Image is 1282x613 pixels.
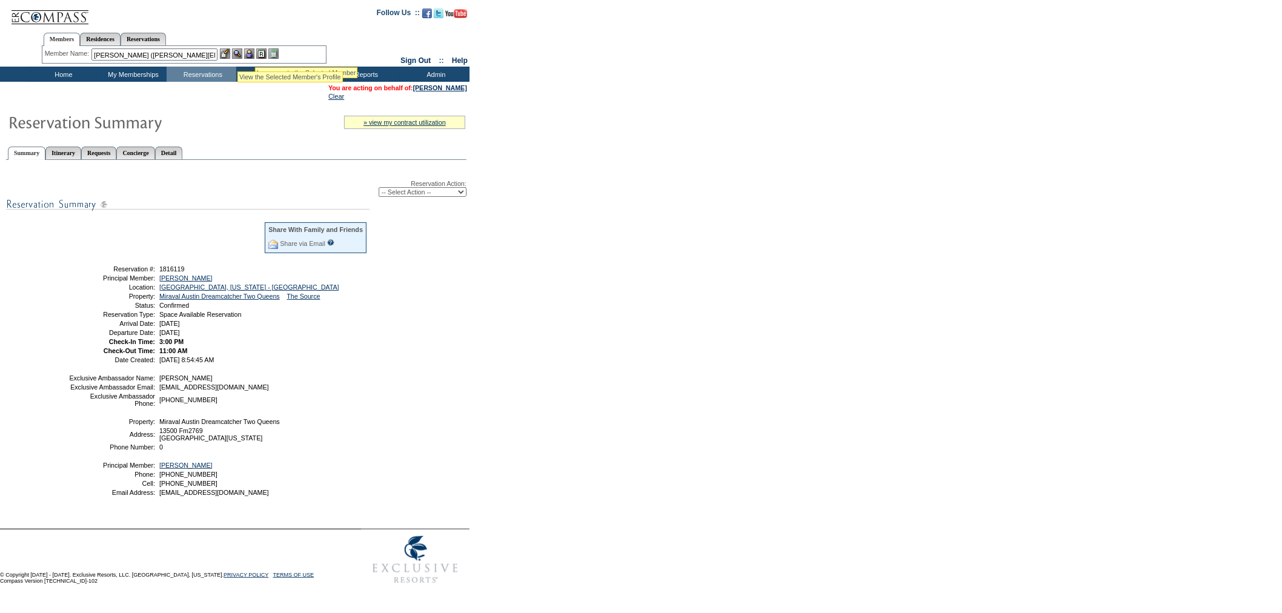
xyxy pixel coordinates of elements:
[68,329,155,336] td: Departure Date:
[361,529,470,590] img: Exclusive Resorts
[244,48,254,59] img: Impersonate
[422,8,432,18] img: Become our fan on Facebook
[452,56,468,65] a: Help
[155,147,183,159] a: Detail
[45,147,81,159] a: Itinerary
[81,147,116,159] a: Requests
[68,311,155,318] td: Reservation Type:
[159,302,189,309] span: Confirmed
[8,147,45,160] a: Summary
[159,274,213,282] a: [PERSON_NAME]
[68,393,155,407] td: Exclusive Ambassador Phone:
[268,48,279,59] img: b_calculator.gif
[68,489,155,496] td: Email Address:
[68,443,155,451] td: Phone Number:
[434,8,443,18] img: Follow us on Twitter
[68,274,155,282] td: Principal Member:
[445,9,467,18] img: Subscribe to our YouTube Channel
[445,12,467,19] a: Subscribe to our YouTube Channel
[224,572,268,578] a: PRIVACY POLICY
[434,12,443,19] a: Follow us on Twitter
[68,418,155,425] td: Property:
[364,119,446,126] a: » view my contract utilization
[159,338,184,345] span: 3:00 PM
[27,67,97,82] td: Home
[159,480,218,487] span: [PHONE_NUMBER]
[330,67,400,82] td: Reports
[68,374,155,382] td: Exclusive Ambassador Name:
[68,480,155,487] td: Cell:
[287,293,320,300] a: The Source
[68,265,155,273] td: Reservation #:
[256,48,267,59] img: Reservations
[159,293,280,300] a: Miraval Austin Dreamcatcher Two Queens
[400,56,431,65] a: Sign Out
[167,67,236,82] td: Reservations
[68,356,155,363] td: Date Created:
[6,180,467,197] div: Reservation Action:
[232,48,242,59] img: View
[68,283,155,291] td: Location:
[68,471,155,478] td: Phone:
[257,69,356,76] div: Impersonate the Selected Member
[328,84,467,91] font: You are acting on behalf of:
[45,48,91,59] div: Member Name:
[68,302,155,309] td: Status:
[44,33,81,46] a: Members
[6,197,370,212] img: subTtlResSummary.gif
[68,427,155,442] td: Address:
[68,383,155,391] td: Exclusive Ambassador Email:
[159,489,269,496] span: [EMAIL_ADDRESS][DOMAIN_NAME]
[239,73,341,81] div: View the Selected Member's Profile
[280,240,325,247] a: Share via Email
[68,462,155,469] td: Principal Member:
[8,110,250,134] img: Reservaton Summary
[159,418,280,425] span: Miraval Austin Dreamcatcher Two Queens
[80,33,121,45] a: Residences
[159,356,214,363] span: [DATE] 8:54:45 AM
[159,427,262,442] span: 13500 Fm2769 [GEOGRAPHIC_DATA][US_STATE]
[159,471,218,478] span: [PHONE_NUMBER]
[220,48,230,59] img: b_edit.gif
[159,396,218,403] span: [PHONE_NUMBER]
[159,283,339,291] a: [GEOGRAPHIC_DATA], [US_STATE] - [GEOGRAPHIC_DATA]
[159,265,185,273] span: 1816119
[236,67,330,82] td: Vacation Collection
[377,7,420,22] td: Follow Us ::
[68,293,155,300] td: Property:
[97,67,167,82] td: My Memberships
[159,320,180,327] span: [DATE]
[121,33,166,45] a: Reservations
[328,93,344,100] a: Clear
[422,12,432,19] a: Become our fan on Facebook
[109,338,155,345] strong: Check-In Time:
[400,67,470,82] td: Admin
[439,56,444,65] span: ::
[159,347,187,354] span: 11:00 AM
[104,347,155,354] strong: Check-Out Time:
[413,84,467,91] a: [PERSON_NAME]
[273,572,314,578] a: TERMS OF USE
[68,320,155,327] td: Arrival Date:
[268,226,363,233] div: Share With Family and Friends
[116,147,154,159] a: Concierge
[327,239,334,246] input: What is this?
[159,383,269,391] span: [EMAIL_ADDRESS][DOMAIN_NAME]
[159,443,163,451] span: 0
[159,462,213,469] a: [PERSON_NAME]
[159,374,213,382] span: [PERSON_NAME]
[159,329,180,336] span: [DATE]
[159,311,241,318] span: Space Available Reservation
